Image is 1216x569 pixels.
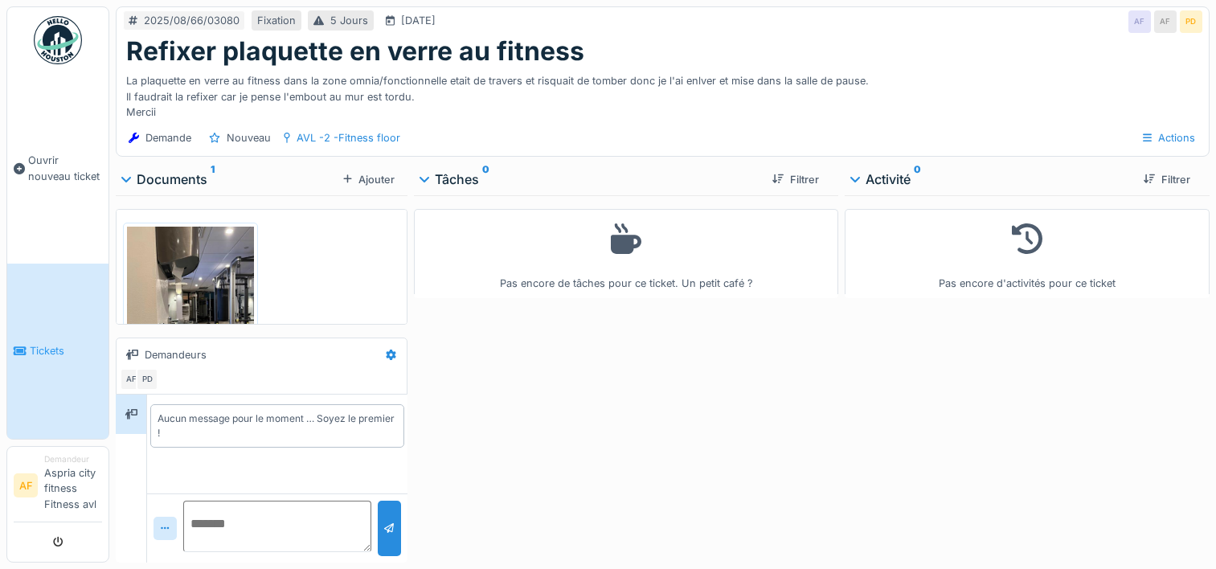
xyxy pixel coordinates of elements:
[30,343,102,358] span: Tickets
[424,216,828,291] div: Pas encore de tâches pour ce ticket. Un petit café ?
[145,347,207,362] div: Demandeurs
[144,13,240,28] div: 2025/08/66/03080
[145,130,191,145] div: Demande
[1180,10,1202,33] div: PD
[482,170,489,189] sup: 0
[126,67,1199,120] div: La plaquette en verre au fitness dans la zone omnia/fonctionnelle etait de travers et risquait de...
[337,169,401,190] div: Ajouter
[34,16,82,64] img: Badge_color-CXgf-gQk.svg
[851,170,1130,189] div: Activité
[227,130,271,145] div: Nouveau
[120,368,142,391] div: AF
[1136,126,1202,149] div: Actions
[297,130,400,145] div: AVL -2 -Fitness floor
[766,169,825,190] div: Filtrer
[126,36,584,67] h1: Refixer plaquette en verre au fitness
[7,264,108,439] a: Tickets
[401,13,436,28] div: [DATE]
[14,453,102,522] a: AF DemandeurAspria city fitness Fitness avl
[158,411,397,440] div: Aucun message pour le moment … Soyez le premier !
[122,170,337,189] div: Documents
[44,453,102,465] div: Demandeur
[44,453,102,518] li: Aspria city fitness Fitness avl
[1128,10,1151,33] div: AF
[330,13,368,28] div: 5 Jours
[7,73,108,264] a: Ouvrir nouveau ticket
[420,170,759,189] div: Tâches
[257,13,296,28] div: Fixation
[855,216,1199,291] div: Pas encore d'activités pour ce ticket
[211,170,215,189] sup: 1
[914,170,921,189] sup: 0
[1137,169,1197,190] div: Filtrer
[28,153,102,183] span: Ouvrir nouveau ticket
[14,473,38,497] li: AF
[1154,10,1177,33] div: AF
[127,227,254,396] img: kfjdf38moowurcsa7vjtes39bzyw
[136,368,158,391] div: PD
